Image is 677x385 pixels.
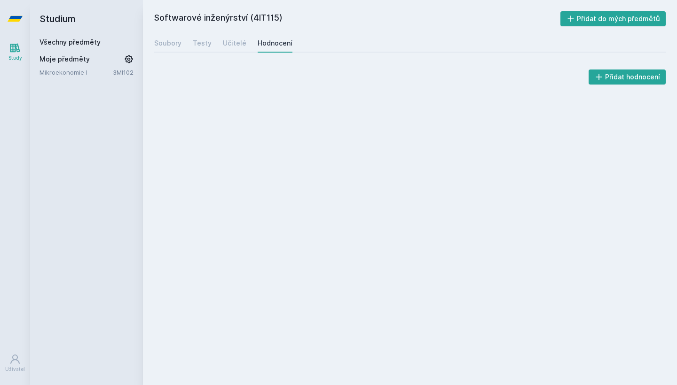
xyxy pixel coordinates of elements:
[258,34,292,53] a: Hodnocení
[39,38,101,46] a: Všechny předměty
[113,69,134,76] a: 3MI102
[154,34,181,53] a: Soubory
[223,38,246,48] div: Učitelé
[193,38,212,48] div: Testy
[154,11,560,26] h2: Softwarové inženýrství (4IT115)
[39,68,113,77] a: Mikroekonomie I
[5,366,25,373] div: Uživatel
[193,34,212,53] a: Testy
[589,69,666,85] button: Přidat hodnocení
[154,38,181,48] div: Soubory
[2,349,28,377] a: Uživatel
[8,54,22,62] div: Study
[39,54,90,64] span: Moje předměty
[258,38,292,48] div: Hodnocení
[560,11,666,26] button: Přidat do mých předmětů
[223,34,246,53] a: Učitelé
[2,38,28,66] a: Study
